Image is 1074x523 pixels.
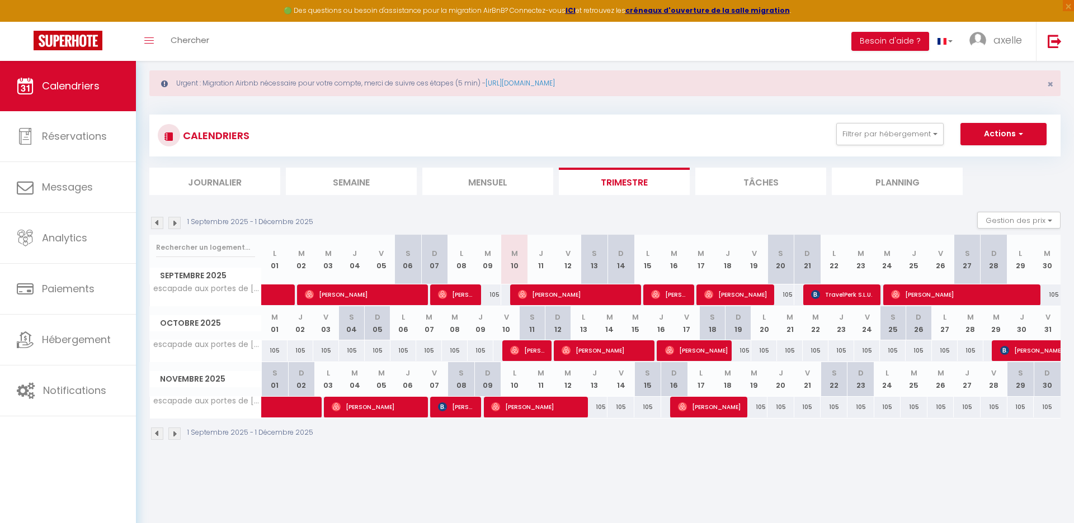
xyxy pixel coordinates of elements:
[150,315,261,331] span: Octobre 2025
[714,235,741,284] th: 18
[149,168,280,195] li: Journalier
[741,235,767,284] th: 19
[9,4,43,38] button: Ouvrir le widget de chat LiveChat
[341,235,368,284] th: 04
[180,123,249,148] h3: CALENDRIERS
[1047,77,1053,91] span: ×
[339,306,365,340] th: 04
[559,168,690,195] li: Trimestre
[474,235,501,284] th: 09
[273,248,276,259] abbr: L
[836,123,944,145] button: Filtrer par hébergement
[365,340,390,361] div: 105
[395,235,422,284] th: 06
[821,397,847,417] div: 105
[519,306,545,340] th: 11
[648,306,674,340] th: 16
[406,248,411,259] abbr: S
[932,306,958,340] th: 27
[448,235,475,284] th: 08
[262,340,288,361] div: 105
[438,284,474,305] span: [PERSON_NAME]
[880,306,906,340] th: 25
[828,306,854,340] th: 23
[741,397,767,417] div: 105
[262,235,289,284] th: 01
[501,235,528,284] th: 10
[390,340,416,361] div: 105
[484,248,491,259] abbr: M
[478,312,483,322] abbr: J
[803,306,828,340] th: 22
[313,340,339,361] div: 105
[152,397,263,405] span: escapade aux portes de [GEOGRAPHIC_DATA]
[438,396,474,417] span: [PERSON_NAME]
[351,368,358,378] abbr: M
[794,362,821,396] th: 21
[965,248,970,259] abbr: S
[700,306,726,340] th: 18
[1048,34,1062,48] img: logout
[619,368,624,378] abbr: V
[34,31,102,50] img: Super Booking
[1044,368,1050,378] abbr: D
[313,306,339,340] th: 03
[858,368,864,378] abbr: D
[305,284,421,305] span: [PERSON_NAME]
[406,368,410,378] abbr: J
[501,362,528,396] th: 10
[977,212,1061,229] button: Gestion des prix
[368,235,395,284] th: 05
[491,396,581,417] span: [PERSON_NAME]
[315,362,342,396] th: 03
[958,306,983,340] th: 28
[847,362,874,396] th: 23
[582,312,585,322] abbr: L
[592,248,597,259] abbr: S
[885,368,889,378] abbr: L
[566,6,576,15] strong: ICI
[751,368,757,378] abbr: M
[474,362,501,396] th: 09
[1007,397,1034,417] div: 105
[262,362,289,396] th: 01
[832,248,836,259] abbr: L
[448,362,475,396] th: 08
[299,368,304,378] abbr: D
[803,340,828,361] div: 105
[916,312,921,322] abbr: D
[659,312,663,322] abbr: J
[171,34,209,46] span: Chercher
[665,340,728,361] span: [PERSON_NAME]
[416,340,442,361] div: 105
[981,362,1007,396] th: 28
[724,368,731,378] abbr: M
[262,306,288,340] th: 01
[832,368,837,378] abbr: S
[874,235,901,284] th: 24
[961,22,1036,61] a: ... axelle
[958,340,983,361] div: 105
[674,306,700,340] th: 17
[983,306,1009,340] th: 29
[623,306,648,340] th: 15
[554,362,581,396] th: 12
[564,368,571,378] abbr: M
[969,32,986,49] img: ...
[1034,397,1061,417] div: 105
[426,312,432,322] abbr: M
[777,340,803,361] div: 105
[1019,248,1022,259] abbr: L
[811,284,874,305] span: TravelPerk S.L.U.
[1035,306,1061,340] th: 31
[767,397,794,417] div: 105
[751,340,777,361] div: 105
[981,397,1007,417] div: 105
[884,248,891,259] abbr: M
[767,362,794,396] th: 20
[554,235,581,284] th: 12
[938,248,943,259] abbr: V
[726,306,751,340] th: 19
[854,340,880,361] div: 105
[327,368,330,378] abbr: L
